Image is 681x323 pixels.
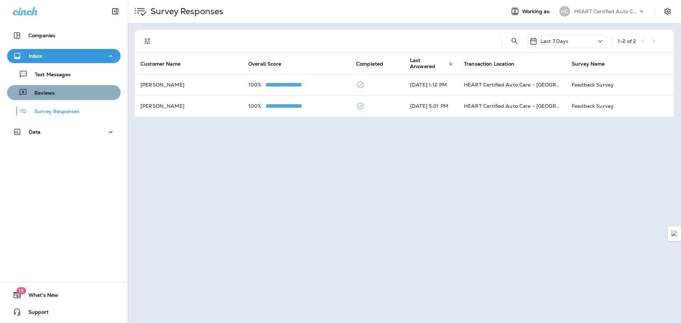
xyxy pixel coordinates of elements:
span: Support [21,309,49,318]
span: What's New [21,292,58,301]
button: Collapse Sidebar [105,4,125,18]
button: Reviews [7,85,121,100]
span: 19 [16,287,26,294]
span: Transaction Location [464,61,524,67]
p: Companies [28,33,55,38]
td: [PERSON_NAME] [135,74,243,95]
img: Detect Auto [671,230,678,237]
td: [DATE] 5:01 PM [404,95,458,117]
span: Working as: [522,9,552,15]
td: [DATE] 1:12 PM [404,74,458,95]
p: Data [29,129,41,135]
span: Overall Score [248,61,290,67]
p: Survey Responses [27,108,79,115]
button: Support [7,305,121,319]
button: 19What's New [7,288,121,302]
button: Search Survey Responses [508,34,522,48]
td: HEART Certified Auto Care - [GEOGRAPHIC_DATA] [458,74,566,95]
span: Survey Name [572,61,605,67]
span: Transaction Location [464,61,514,67]
button: Companies [7,28,121,43]
div: 1 - 2 of 2 [618,38,636,44]
button: Text Messages [7,67,121,82]
p: 100% [248,103,266,109]
button: Settings [661,5,674,18]
button: Data [7,125,121,139]
span: Completed [356,61,392,67]
span: Customer Name [140,61,181,67]
td: Feedback Survey [566,74,674,95]
button: Survey Responses [7,104,121,118]
span: Survey Name [572,61,614,67]
p: HEART Certified Auto Care [574,9,638,14]
div: HC [559,6,570,17]
button: Filters [140,34,155,48]
td: HEART Certified Auto Care - [GEOGRAPHIC_DATA] [458,95,566,117]
span: Last Answered [410,57,455,69]
span: Last Answered [410,57,446,69]
p: 100% [248,82,266,88]
span: Overall Score [248,61,281,67]
p: Last 7 Days [541,38,569,44]
button: Inbox [7,49,121,63]
span: Customer Name [140,61,190,67]
p: Text Messages [28,72,71,78]
td: [PERSON_NAME] [135,95,243,117]
p: Survey Responses [148,6,223,17]
p: Inbox [29,53,42,59]
p: Reviews [27,90,55,97]
td: Feedback Survey [566,95,674,117]
span: Completed [356,61,383,67]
